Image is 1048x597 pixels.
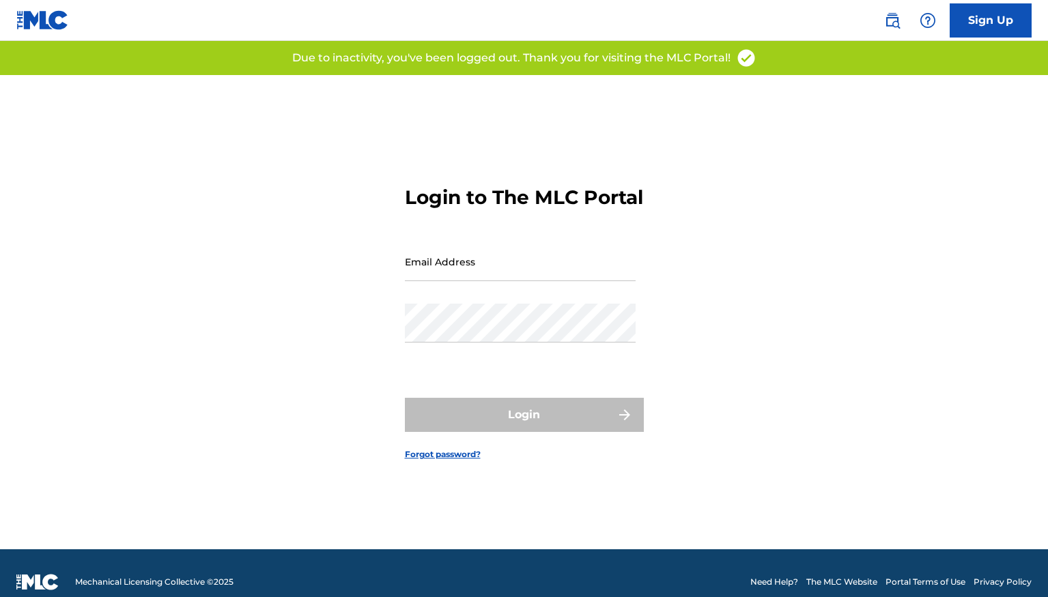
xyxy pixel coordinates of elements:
img: search [884,12,901,29]
a: Sign Up [950,3,1032,38]
a: Public Search [879,7,906,34]
div: Help [914,7,941,34]
a: Forgot password? [405,448,481,461]
img: access [736,48,756,68]
img: MLC Logo [16,10,69,30]
p: Due to inactivity, you've been logged out. Thank you for visiting the MLC Portal! [292,50,731,66]
span: Mechanical Licensing Collective © 2025 [75,576,233,588]
img: logo [16,574,59,590]
a: Need Help? [750,576,798,588]
a: The MLC Website [806,576,877,588]
a: Portal Terms of Use [886,576,965,588]
a: Privacy Policy [974,576,1032,588]
img: help [920,12,936,29]
h3: Login to The MLC Portal [405,186,643,209]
